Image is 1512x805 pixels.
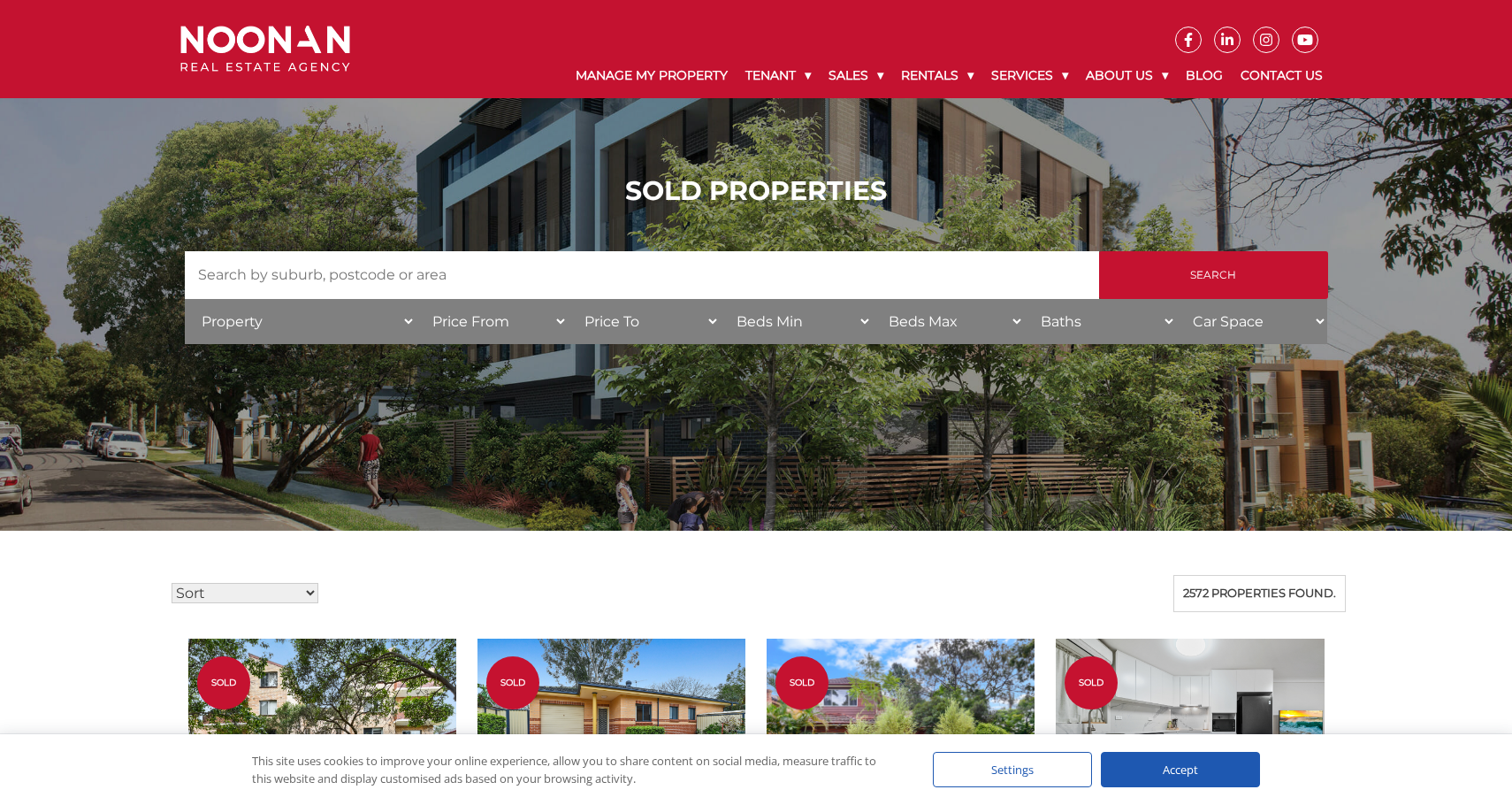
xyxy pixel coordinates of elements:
[775,676,829,689] span: sold
[982,53,1077,98] a: Services
[1232,53,1332,98] a: Contact Us
[197,676,250,689] span: sold
[1065,676,1118,689] span: sold
[252,752,897,787] div: This site uses cookies to improve your online experience, allow you to share content on social me...
[180,26,350,73] img: Noonan Real Estate Agency
[1101,752,1260,787] div: Accept
[820,53,892,98] a: Sales
[1099,251,1328,299] input: Search
[933,752,1092,787] div: Settings
[486,676,539,689] span: sold
[737,53,820,98] a: Tenant
[1077,53,1177,98] a: About Us
[567,53,737,98] a: Manage My Property
[1177,53,1232,98] a: Blog
[892,53,982,98] a: Rentals
[185,175,1328,207] h1: Sold Properties
[185,251,1099,299] input: Search by suburb, postcode or area
[172,583,318,603] select: Sort Listings
[1173,575,1346,612] div: 2572 properties found.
